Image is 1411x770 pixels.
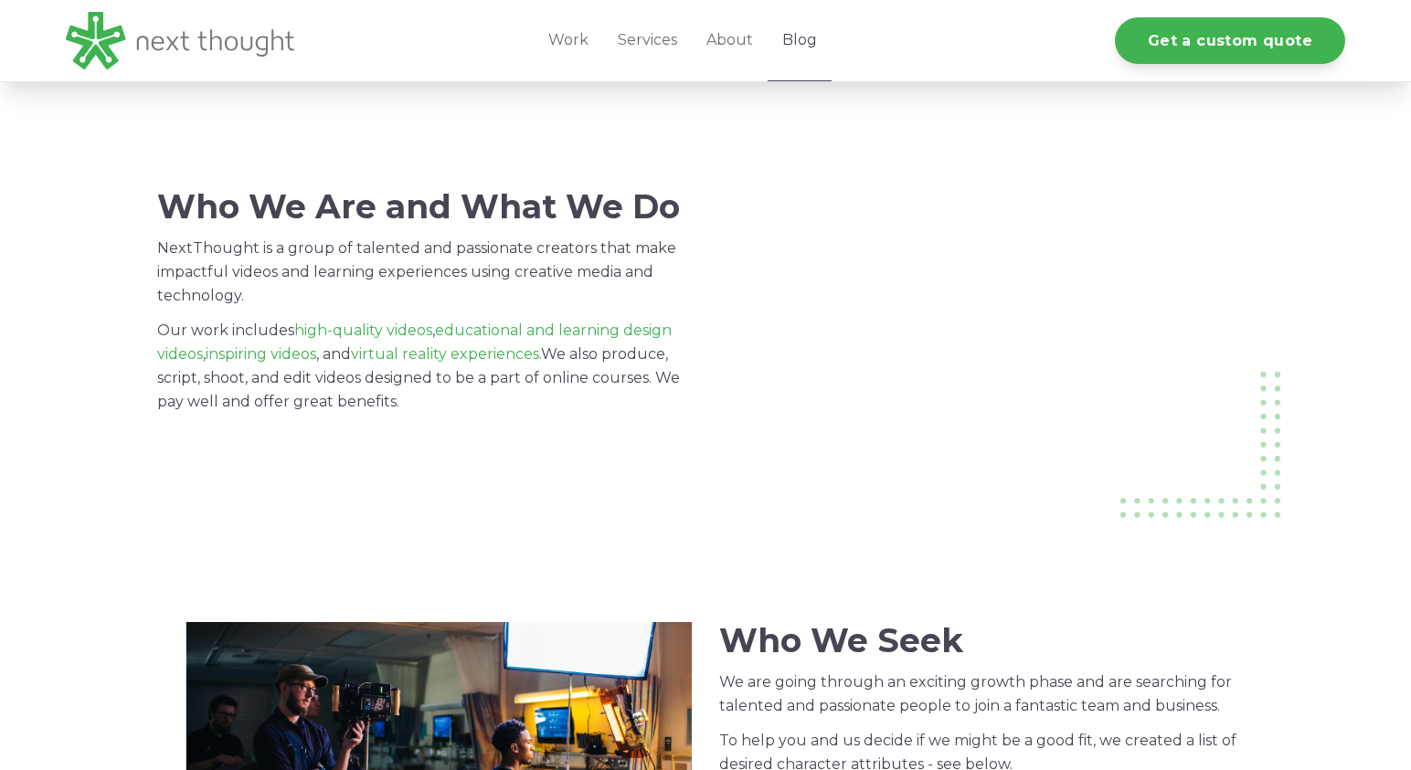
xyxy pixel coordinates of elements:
[1115,17,1345,64] a: Get a custom quote
[66,12,294,69] img: LG - NextThought Logo
[157,237,692,308] p: NextThought is a group of talented and passionate creators that make impactful videos and learnin...
[157,188,692,226] h2: Who We Are and What We Do
[719,188,1254,489] iframe: HubSpot Video
[351,345,541,363] a: virtual reality experiences.
[157,319,692,414] p: Our work includes , , , and We also produce, script, shoot, and edit videos designed to be a part...
[719,622,1254,659] h2: Who We Seek
[294,322,432,339] a: high-quality videos
[206,345,316,363] a: inspiring videos
[719,670,1254,718] p: We are going through an exciting growth phase and are searching for talented and passionate peopl...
